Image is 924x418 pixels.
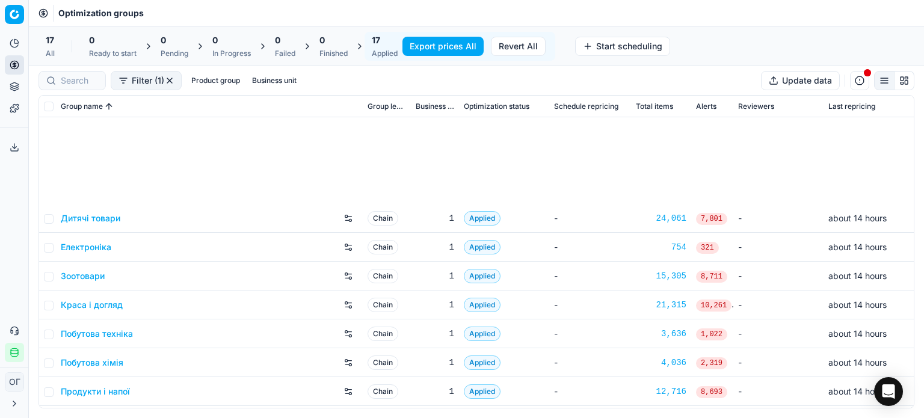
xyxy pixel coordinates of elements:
[464,327,500,341] span: Applied
[161,49,188,58] div: Pending
[46,49,55,58] div: All
[402,37,484,56] button: Export prices All
[368,102,406,111] span: Group level
[416,212,454,224] div: 1
[549,233,631,262] td: -
[733,262,824,290] td: -
[464,355,500,370] span: Applied
[554,102,618,111] span: Schedule repricing
[491,37,546,56] button: Revert All
[111,71,182,90] button: Filter (1)
[828,242,887,252] span: about 14 hours
[416,299,454,311] div: 1
[103,100,115,112] button: Sorted by Group name ascending
[319,34,325,46] span: 0
[636,328,686,340] a: 3,636
[212,34,218,46] span: 0
[464,211,500,226] span: Applied
[416,241,454,253] div: 1
[61,328,133,340] a: Побутова техніка
[696,386,727,398] span: 8,693
[319,49,348,58] div: Finished
[828,271,887,281] span: about 14 hours
[549,319,631,348] td: -
[828,102,875,111] span: Last repricing
[636,357,686,369] a: 4,036
[636,102,673,111] span: Total items
[247,73,301,88] button: Business unit
[89,34,94,46] span: 0
[416,328,454,340] div: 1
[89,49,137,58] div: Ready to start
[828,386,887,396] span: about 14 hours
[61,102,103,111] span: Group name
[368,298,398,312] span: Chain
[636,241,686,253] a: 754
[464,102,529,111] span: Optimization status
[464,240,500,254] span: Applied
[212,49,251,58] div: In Progress
[696,300,731,312] span: 10,261
[61,299,123,311] a: Краса і догляд
[275,49,295,58] div: Failed
[5,373,23,391] span: ОГ
[828,213,887,223] span: about 14 hours
[828,300,887,310] span: about 14 hours
[549,377,631,406] td: -
[696,271,727,283] span: 8,711
[636,212,686,224] a: 24,061
[733,319,824,348] td: -
[368,355,398,370] span: Chain
[738,102,774,111] span: Reviewers
[372,49,398,58] div: Applied
[61,75,98,87] input: Search
[549,204,631,233] td: -
[828,328,887,339] span: about 14 hours
[464,384,500,399] span: Applied
[733,233,824,262] td: -
[549,262,631,290] td: -
[161,34,166,46] span: 0
[636,299,686,311] a: 21,315
[636,270,686,282] a: 15,305
[761,71,840,90] button: Update data
[61,386,130,398] a: Продукти і напої
[549,348,631,377] td: -
[58,7,144,19] span: Optimization groups
[368,240,398,254] span: Chain
[61,212,120,224] a: Дитячі товари
[464,298,500,312] span: Applied
[733,348,824,377] td: -
[416,102,454,111] span: Business unit
[61,357,123,369] a: Побутова хімія
[61,270,105,282] a: Зоотовари
[186,73,245,88] button: Product group
[828,357,887,367] span: about 14 hours
[696,357,727,369] span: 2,319
[636,386,686,398] a: 12,716
[61,241,111,253] a: Електроніка
[416,270,454,282] div: 1
[275,34,280,46] span: 0
[696,102,716,111] span: Alerts
[696,242,719,254] span: 321
[58,7,144,19] nav: breadcrumb
[696,213,727,225] span: 7,801
[549,290,631,319] td: -
[733,377,824,406] td: -
[696,328,727,340] span: 1,022
[464,269,500,283] span: Applied
[874,377,903,406] div: Open Intercom Messenger
[733,204,824,233] td: -
[368,384,398,399] span: Chain
[416,386,454,398] div: 1
[372,34,380,46] span: 17
[368,327,398,341] span: Chain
